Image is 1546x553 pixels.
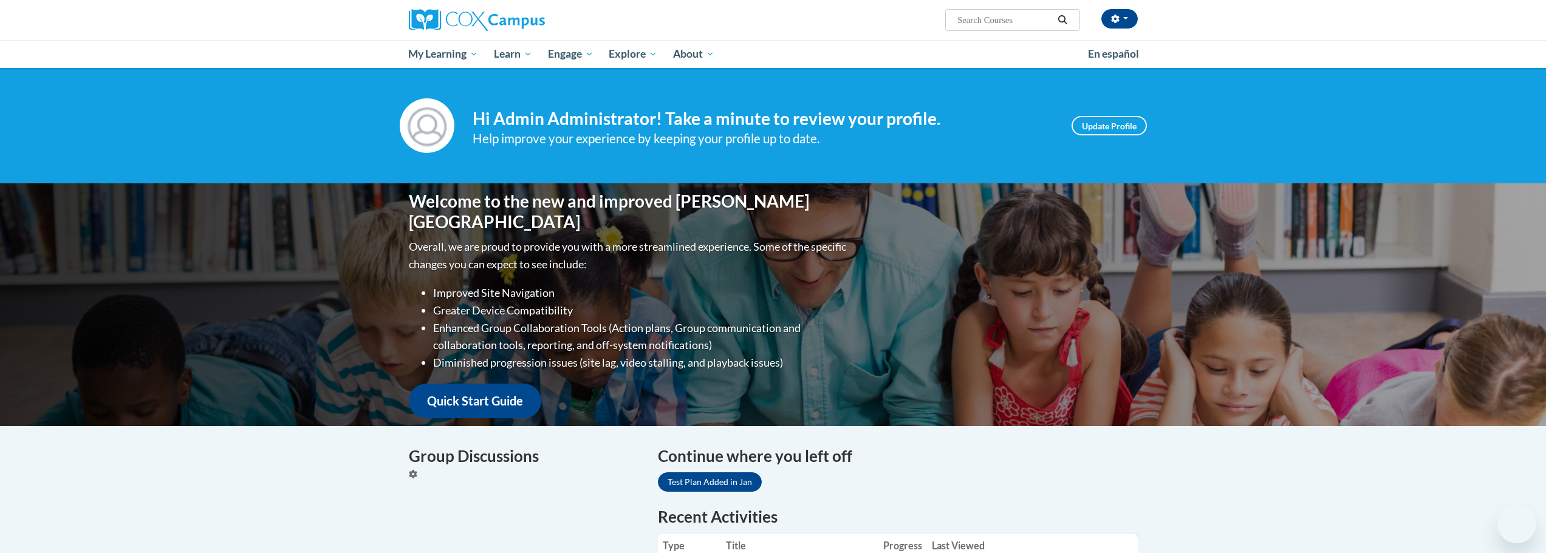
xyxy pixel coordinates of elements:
input: Search Courses [956,13,1053,27]
span: Explore [609,47,657,61]
a: Cox Campus [409,9,640,31]
li: Greater Device Compatibility [433,302,849,319]
h1: Welcome to the new and improved [PERSON_NAME][GEOGRAPHIC_DATA] [409,191,849,232]
img: Profile Image [400,98,454,153]
img: Cox Campus [409,9,545,31]
button: Account Settings [1101,9,1138,29]
a: About [665,40,722,68]
li: Improved Site Navigation [433,284,849,302]
span: About [673,47,714,61]
iframe: Button to launch messaging window [1497,504,1536,543]
li: Enhanced Group Collaboration Tools (Action plans, Group communication and collaboration tools, re... [433,319,849,355]
a: En español [1080,41,1147,67]
span: Engage [548,47,593,61]
span: My Learning [408,47,478,61]
span: Learn [494,47,532,61]
li: Diminished progression issues (site lag, video stalling, and playback issues) [433,354,849,371]
button: Search [1053,13,1072,27]
h4: Group Discussions [409,444,640,468]
a: Update Profile [1072,116,1147,135]
span: En español [1088,47,1139,60]
a: My Learning [401,40,487,68]
a: Engage [540,40,601,68]
h1: Recent Activities [658,506,1138,528]
h4: Hi Admin Administrator! Take a minute to review your profile. [473,109,1053,129]
p: Overall, we are proud to provide you with a more streamlined experience. Some of the specific cha... [409,238,849,273]
a: Learn [486,40,540,68]
a: Test Plan Added in Jan [658,472,762,492]
a: Quick Start Guide [409,384,541,418]
div: Main menu [391,40,1156,68]
h4: Continue where you left off [658,444,1138,468]
div: Help improve your experience by keeping your profile up to date. [473,129,1053,149]
a: Explore [601,40,665,68]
